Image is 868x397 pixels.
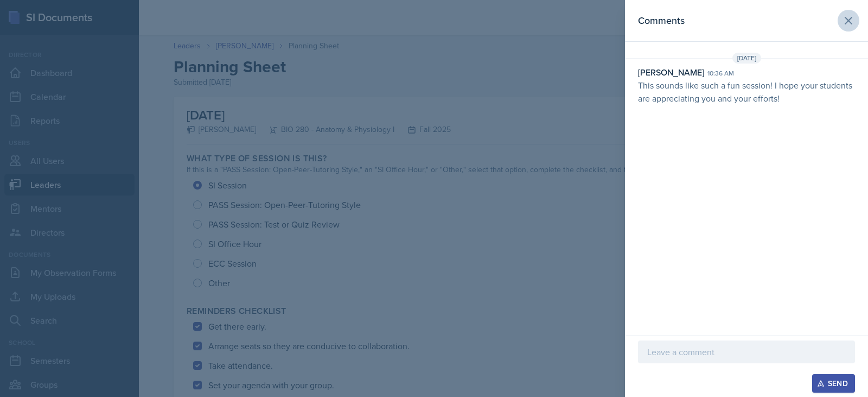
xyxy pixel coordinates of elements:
button: Send [812,374,855,393]
h2: Comments [638,13,685,28]
p: This sounds like such a fun session! I hope your students are appreciating you and your efforts! [638,79,855,105]
div: 10:36 am [707,68,734,78]
div: [PERSON_NAME] [638,66,704,79]
div: Send [819,379,848,388]
span: [DATE] [732,53,761,64]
